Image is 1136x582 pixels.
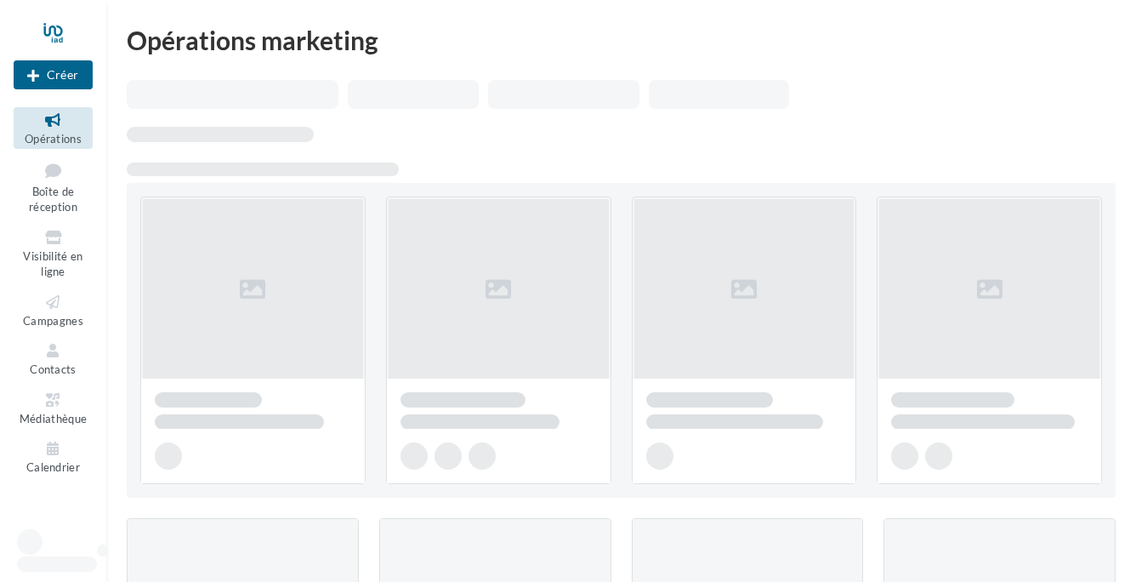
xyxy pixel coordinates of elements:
[23,314,83,328] span: Campagnes
[30,362,77,376] span: Contacts
[25,132,82,145] span: Opérations
[127,27,1116,53] div: Opérations marketing
[14,436,93,477] a: Calendrier
[14,156,93,218] a: Boîte de réception
[14,387,93,429] a: Médiathèque
[20,412,88,425] span: Médiathèque
[23,249,82,279] span: Visibilité en ligne
[26,460,80,474] span: Calendrier
[29,185,77,214] span: Boîte de réception
[14,60,93,89] button: Créer
[14,289,93,331] a: Campagnes
[14,338,93,379] a: Contacts
[14,225,93,282] a: Visibilité en ligne
[14,60,93,89] div: Nouvelle campagne
[14,107,93,149] a: Opérations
